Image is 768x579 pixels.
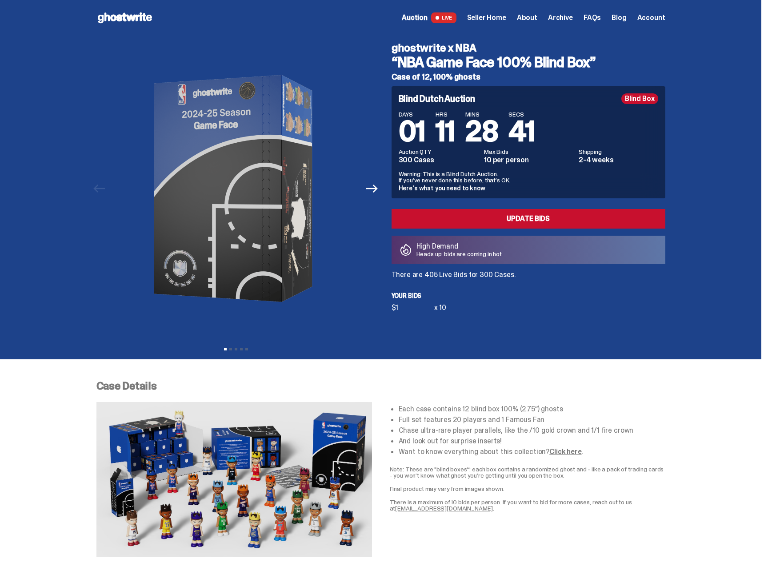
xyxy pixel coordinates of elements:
[548,14,573,21] a: Archive
[416,251,502,257] p: Heads up: bids are coming in hot
[579,157,658,164] dd: 2-4 weeks
[235,348,237,350] button: View slide 3
[114,36,358,342] img: NBA-Hero-1.png
[416,243,502,250] p: High Demand
[392,271,665,278] p: There are 405 Live Bids for 300 Cases.
[399,111,425,117] span: DAYS
[392,209,665,229] a: Update Bids
[390,466,665,478] p: Note: These are "blind boxes”: each box contains a randomized ghost and - like a pack of trading ...
[402,12,456,23] a: Auction LIVE
[436,113,455,150] span: 11
[517,14,537,21] a: About
[399,113,425,150] span: 01
[465,111,498,117] span: MINS
[245,348,248,350] button: View slide 5
[612,14,626,21] a: Blog
[402,14,428,21] span: Auction
[579,149,658,155] dt: Shipping
[399,171,658,183] p: Warning: This is a Blind Dutch Auction. If you’ve never done this before, that’s OK.
[467,14,506,21] a: Seller Home
[399,448,665,455] li: Want to know everything about this collection? .
[484,149,573,155] dt: Max Bids
[392,73,665,81] h5: Case of 12, 100% ghosts
[96,381,665,391] p: Case Details
[436,111,455,117] span: HRS
[637,14,665,21] a: Account
[621,93,658,104] div: Blind Box
[465,113,498,150] span: 28
[399,157,479,164] dd: 300 Cases
[584,14,601,21] a: FAQs
[434,304,446,311] div: x 10
[399,149,479,155] dt: Auction QTY
[390,486,665,492] p: Final product may vary from images shown.
[508,113,535,150] span: 41
[229,348,232,350] button: View slide 2
[224,348,227,350] button: View slide 1
[395,504,493,512] a: [EMAIL_ADDRESS][DOMAIN_NAME]
[390,499,665,511] p: There is a maximum of 10 bids per person. If you want to bid for more cases, reach out to us at .
[392,293,665,299] p: Your bids
[399,438,665,445] li: And look out for surprise inserts!
[363,179,382,198] button: Next
[240,348,243,350] button: View slide 4
[399,416,665,423] li: Full set features 20 players and 1 Famous Fan
[484,157,573,164] dd: 10 per person
[399,427,665,434] li: Chase ultra-rare player parallels, like the /10 gold crown and 1/1 fire crown
[399,406,665,413] li: Each case contains 12 blind box 100% (2.75”) ghosts
[392,304,434,311] div: $1
[549,447,581,456] a: Click here
[431,12,456,23] span: LIVE
[392,43,665,53] h4: ghostwrite x NBA
[399,184,485,192] a: Here's what you need to know
[96,402,372,557] img: NBA-Case-Details.png
[508,111,535,117] span: SECS
[392,55,665,69] h3: “NBA Game Face 100% Blind Box”
[399,94,475,103] h4: Blind Dutch Auction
